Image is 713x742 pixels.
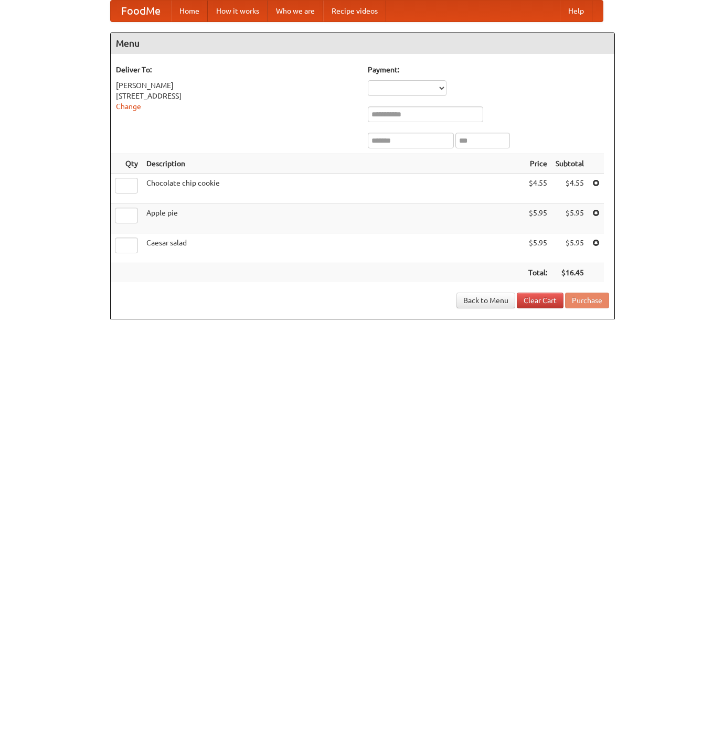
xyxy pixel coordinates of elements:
[111,154,142,174] th: Qty
[551,263,588,283] th: $16.45
[116,80,357,91] div: [PERSON_NAME]
[524,154,551,174] th: Price
[551,233,588,263] td: $5.95
[517,293,563,308] a: Clear Cart
[551,174,588,203] td: $4.55
[111,33,614,54] h4: Menu
[368,64,609,75] h5: Payment:
[268,1,323,21] a: Who we are
[524,203,551,233] td: $5.95
[524,263,551,283] th: Total:
[456,293,515,308] a: Back to Menu
[116,102,141,111] a: Change
[171,1,208,21] a: Home
[551,203,588,233] td: $5.95
[142,233,524,263] td: Caesar salad
[142,154,524,174] th: Description
[142,203,524,233] td: Apple pie
[524,233,551,263] td: $5.95
[560,1,592,21] a: Help
[116,64,357,75] h5: Deliver To:
[111,1,171,21] a: FoodMe
[116,91,357,101] div: [STREET_ADDRESS]
[524,174,551,203] td: $4.55
[142,174,524,203] td: Chocolate chip cookie
[565,293,609,308] button: Purchase
[551,154,588,174] th: Subtotal
[323,1,386,21] a: Recipe videos
[208,1,268,21] a: How it works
